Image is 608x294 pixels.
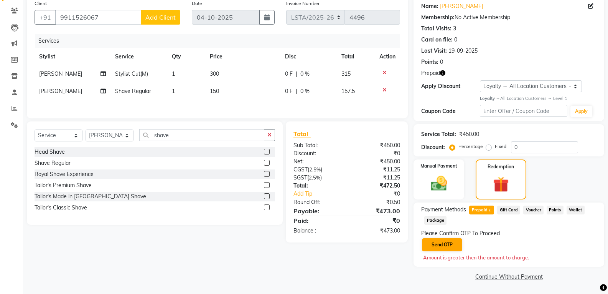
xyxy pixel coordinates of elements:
span: Add Client [145,13,176,21]
span: Voucher [523,206,544,214]
span: Total [293,130,311,138]
div: ₹0 [347,216,406,225]
span: 300 [210,70,219,77]
div: Round Off: [288,198,347,206]
label: Manual Payment [420,163,457,169]
span: | [296,87,297,95]
span: 1 [172,70,175,77]
span: 0 F [285,70,293,78]
div: Please Confirm OTP To Proceed [421,229,596,238]
span: Stylist Cut(M) [115,70,148,77]
span: CGST [293,166,308,173]
a: Add Tip [288,190,357,198]
div: ₹473.00 [347,206,406,216]
input: Search or Scan [139,129,264,141]
div: Service Total: [421,130,456,138]
div: Last Visit: [421,47,447,55]
div: Shave Regular [35,159,71,167]
div: 0 [440,58,443,66]
span: 150 [210,88,219,95]
div: Net: [288,158,347,166]
div: ₹450.00 [459,130,479,138]
div: ₹0.50 [347,198,406,206]
th: Qty [167,48,205,65]
div: Card on file: [421,36,453,44]
div: All Location Customers → Level 1 [480,95,596,102]
span: Payment Methods [421,206,466,214]
div: Tailor's Premium Shave [35,181,92,189]
span: | [296,70,297,78]
button: +91 [35,10,56,25]
div: Services [35,34,406,48]
span: 0 % [300,87,310,95]
span: 2 [488,208,492,213]
div: ( ) [288,166,347,174]
span: 2.5% [309,174,320,181]
span: 0 % [300,70,310,78]
div: Tailor's Classic Shave [35,204,87,212]
div: ₹450.00 [347,158,406,166]
span: Package [424,216,447,225]
label: Fixed [495,143,506,150]
th: Disc [280,48,337,65]
span: 315 [341,70,351,77]
div: Total: [288,182,347,190]
div: Sub Total: [288,141,347,149]
label: Redemption [488,163,514,170]
div: 19-09-2025 [448,47,478,55]
div: Paid: [288,216,347,225]
div: ₹0 [347,149,406,158]
span: Points [547,206,564,214]
div: ₹0 [357,190,406,198]
span: Prepaid [421,69,440,77]
a: Continue Without Payment [415,273,603,281]
div: Discount: [288,149,347,158]
img: _cash.svg [426,174,452,193]
div: Payable: [288,206,347,216]
span: Prepaid [469,206,494,214]
strong: Loyalty → [480,96,500,101]
div: Points: [421,58,438,66]
div: ₹450.00 [347,141,406,149]
div: Name: [421,2,438,10]
div: ( ) [288,174,347,182]
input: Search by Name/Mobile/Email/Code [55,10,141,25]
button: Apply [570,106,592,117]
input: Enter Offer / Coupon Code [480,105,567,117]
button: Send OTP [422,238,462,251]
img: _gift.svg [488,175,514,194]
span: 157.5 [341,88,355,95]
span: Shave Regular [115,88,151,95]
th: Total [337,48,375,65]
div: Balance : [288,227,347,235]
span: [PERSON_NAME] [39,70,82,77]
span: [PERSON_NAME] [39,88,82,95]
div: Coupon Code [421,107,479,115]
th: Stylist [35,48,110,65]
div: Apply Discount [421,82,479,90]
a: [PERSON_NAME] [440,2,483,10]
span: 1 [172,88,175,95]
div: Head Shave [35,148,65,156]
button: Add Client [141,10,180,25]
span: Gift Card [497,206,520,214]
th: Service [110,48,167,65]
span: Wallet [567,206,585,214]
span: 0 F [285,87,293,95]
label: Percentage [458,143,483,150]
div: ₹11.25 [347,174,406,182]
th: Action [375,48,400,65]
div: Tailor's Made in [GEOGRAPHIC_DATA] Shave [35,193,146,201]
div: ₹11.25 [347,166,406,174]
th: Price [205,48,280,65]
div: Membership: [421,13,455,22]
div: 0 [454,36,457,44]
div: ₹472.50 [347,182,406,190]
div: ₹473.00 [347,227,406,235]
div: Amount is greater then the amount to charge. [423,254,595,262]
div: Discount: [421,143,445,151]
div: 3 [453,25,456,33]
span: SGST [293,174,307,181]
span: 2.5% [309,166,321,173]
div: Total Visits: [421,25,451,33]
